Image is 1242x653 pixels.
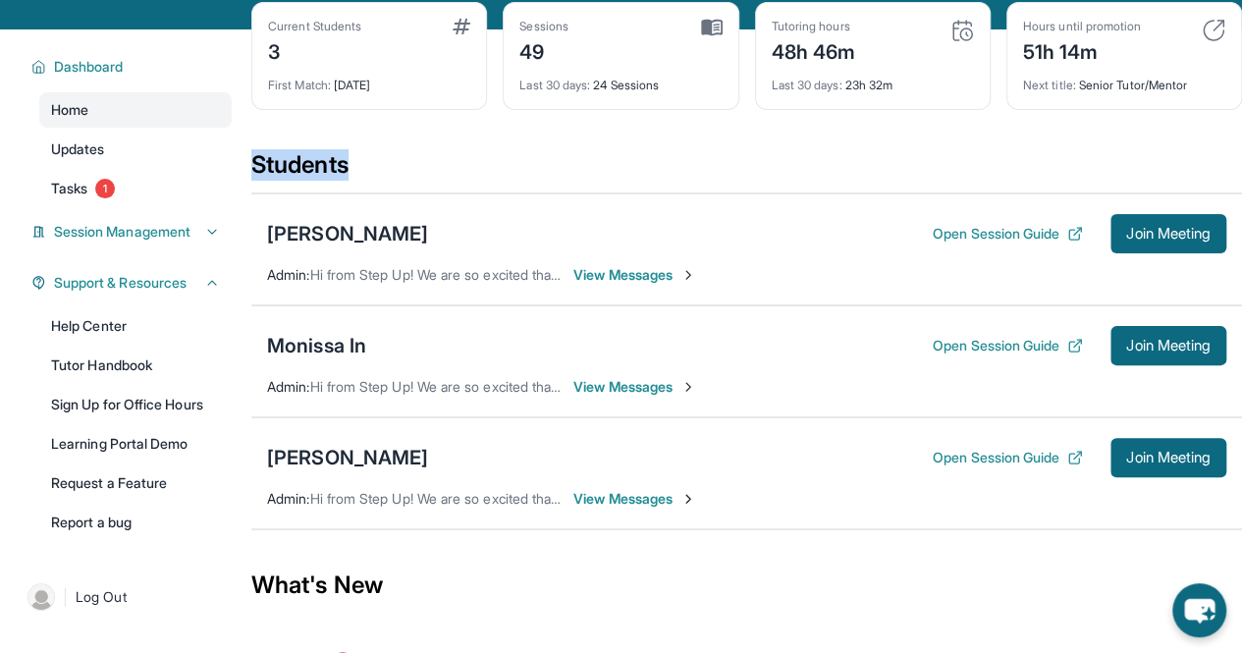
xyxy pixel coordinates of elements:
span: Home [51,100,88,120]
img: card [950,19,974,42]
span: Session Management [54,222,190,242]
button: Join Meeting [1110,326,1226,365]
span: 1 [95,179,115,198]
img: Chevron-Right [680,267,696,283]
img: card [453,19,470,34]
span: Last 30 days : [519,78,590,92]
button: Support & Resources [46,273,220,293]
div: Sessions [519,19,568,34]
a: Sign Up for Office Hours [39,387,232,422]
a: Help Center [39,308,232,344]
button: Open Session Guide [933,336,1083,355]
span: Updates [51,139,105,159]
span: Admin : [267,378,309,395]
span: Dashboard [54,57,124,77]
img: user-img [27,583,55,611]
span: Next title : [1023,78,1076,92]
div: 51h 14m [1023,34,1141,66]
span: Tasks [51,179,87,198]
span: Admin : [267,266,309,283]
span: | [63,585,68,609]
div: Students [251,149,1242,192]
div: 49 [519,34,568,66]
div: Tutoring hours [772,19,856,34]
span: View Messages [573,377,696,397]
div: 48h 46m [772,34,856,66]
span: Support & Resources [54,273,187,293]
span: View Messages [573,265,696,285]
a: Updates [39,132,232,167]
a: Report a bug [39,505,232,540]
span: Admin : [267,490,309,507]
button: Open Session Guide [933,224,1083,244]
div: [PERSON_NAME] [267,444,428,471]
img: Chevron-Right [680,379,696,395]
img: Chevron-Right [680,491,696,507]
a: Tutor Handbook [39,348,232,383]
div: 3 [268,34,361,66]
button: Session Management [46,222,220,242]
span: Log Out [76,587,127,607]
img: card [701,19,723,36]
span: Join Meeting [1126,452,1211,463]
button: Join Meeting [1110,214,1226,253]
span: Join Meeting [1126,340,1211,352]
div: Monissa In [267,332,366,359]
div: Current Students [268,19,361,34]
a: Tasks1 [39,171,232,206]
button: Dashboard [46,57,220,77]
div: Hours until promotion [1023,19,1141,34]
a: Learning Portal Demo [39,426,232,462]
div: [PERSON_NAME] [267,220,428,247]
button: Join Meeting [1110,438,1226,477]
a: |Log Out [20,575,232,619]
span: Last 30 days : [772,78,842,92]
span: First Match : [268,78,331,92]
span: Join Meeting [1126,228,1211,240]
div: 24 Sessions [519,66,722,93]
img: card [1202,19,1225,42]
button: Open Session Guide [933,448,1083,467]
a: Request a Feature [39,465,232,501]
span: View Messages [573,489,696,509]
div: [DATE] [268,66,470,93]
div: 23h 32m [772,66,974,93]
button: chat-button [1172,583,1226,637]
div: What's New [251,542,1242,628]
a: Home [39,92,232,128]
div: Senior Tutor/Mentor [1023,66,1225,93]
